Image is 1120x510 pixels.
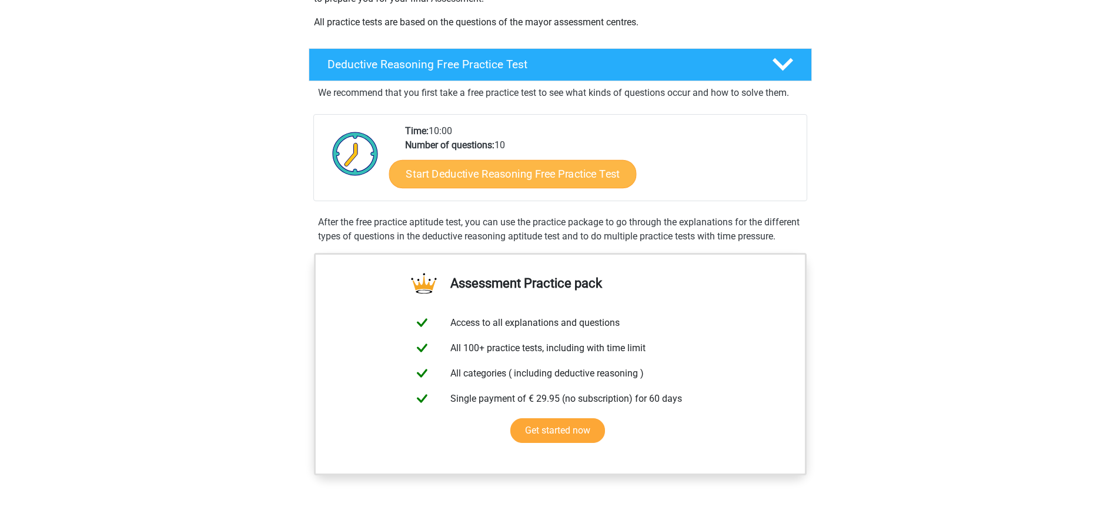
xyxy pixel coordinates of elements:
[326,124,385,183] img: Clock
[510,418,605,443] a: Get started now
[304,48,817,81] a: Deductive Reasoning Free Practice Test
[389,159,636,188] a: Start Deductive Reasoning Free Practice Test
[314,15,807,29] p: All practice tests are based on the questions of the mayor assessment centres.
[396,124,806,201] div: 10:00 10
[313,215,807,244] div: After the free practice aptitude test, you can use the practice package to go through the explana...
[327,58,753,71] h4: Deductive Reasoning Free Practice Test
[318,86,803,100] p: We recommend that you first take a free practice test to see what kinds of questions occur and ho...
[405,139,494,151] b: Number of questions:
[405,125,429,136] b: Time:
